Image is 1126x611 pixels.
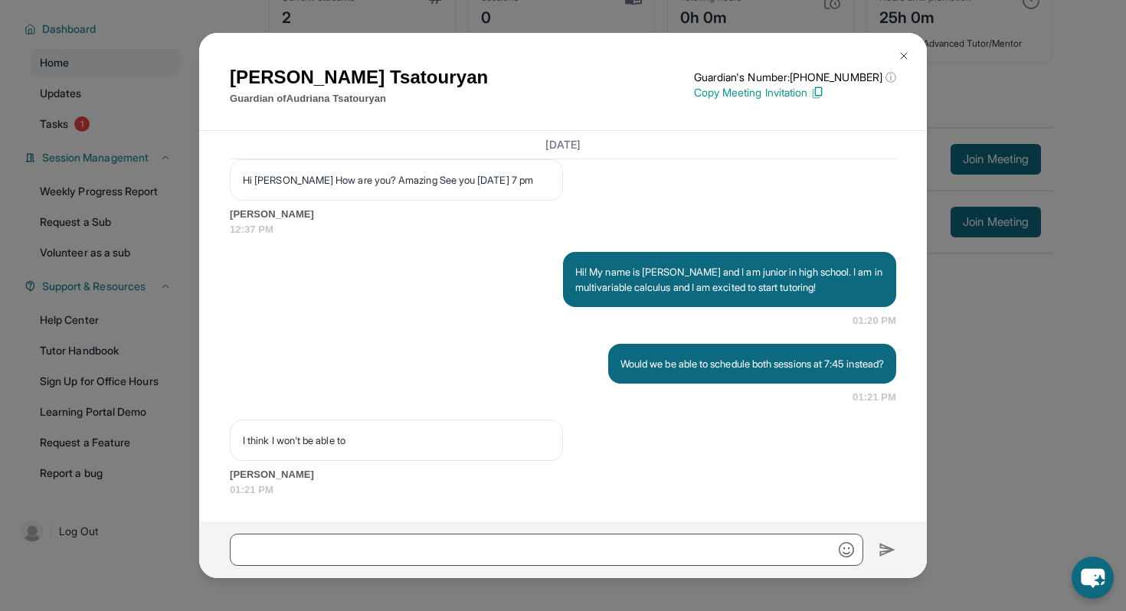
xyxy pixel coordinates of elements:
span: [PERSON_NAME] [230,207,896,222]
p: Guardian of Audriana Tsatouryan [230,91,488,106]
img: Copy Icon [810,86,824,100]
h1: [PERSON_NAME] Tsatouryan [230,64,488,91]
p: I think I won't be able to [243,433,550,448]
img: Emoji [839,542,854,557]
button: chat-button [1072,557,1114,599]
span: 12:37 PM [230,222,896,237]
h3: [DATE] [230,137,896,152]
p: Would we be able to schedule both sessions at 7:45 instead? [620,356,884,371]
span: 01:21 PM [230,482,896,498]
p: Hi! My name is [PERSON_NAME] and I am junior in high school. I am in multivariable calculus and I... [575,264,884,295]
p: Guardian's Number: [PHONE_NUMBER] [694,70,896,85]
span: 01:20 PM [853,313,896,328]
p: Hi [PERSON_NAME] How are you? Amazing See you [DATE] 7 pm [243,172,550,188]
img: Close Icon [898,50,910,62]
img: Send icon [879,541,896,559]
span: [PERSON_NAME] [230,467,896,482]
p: Copy Meeting Invitation [694,85,896,100]
span: 01:21 PM [853,390,896,405]
span: ⓘ [885,70,896,85]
